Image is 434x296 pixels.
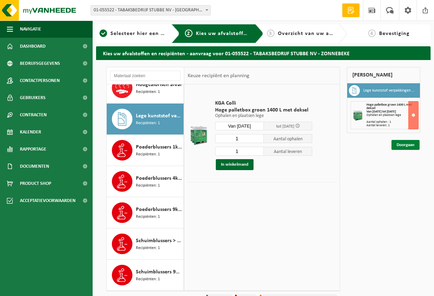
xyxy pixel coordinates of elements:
[136,174,182,182] span: Poederblussers 4kg/6kg
[366,103,412,110] span: Hoge palletbox groen 1400 L met deksel
[368,29,376,37] span: 4
[136,151,160,158] span: Recipiënten: 1
[20,141,46,158] span: Rapportage
[196,31,290,36] span: Kies uw afvalstoffen en recipiënten
[107,72,184,104] button: Hoogcalorisch afval Recipiënten: 1
[136,214,160,220] span: Recipiënten: 1
[136,143,182,151] span: Poederblussers 1kg/2kg
[215,114,312,118] p: Ophalen en plaatsen lege
[110,71,180,81] input: Materiaal zoeken
[20,175,51,192] span: Product Shop
[136,112,182,120] span: Lege kunststof verpakkingen van gevaarlijke stoffen
[136,268,182,276] span: Schuimblussers 9kg/12kg
[136,205,182,214] span: Poederblussers 9kg/12kg
[184,67,253,84] div: Keuze recipiënt en planning
[264,134,313,143] span: Aantal ophalen
[107,197,184,228] button: Poederblussers 9kg/12kg Recipiënten: 1
[20,89,46,106] span: Gebruikers
[99,29,166,38] a: 1Selecteer hier een vestiging
[136,89,160,95] span: Recipiënten: 1
[379,31,410,36] span: Bevestiging
[391,140,420,150] a: Doorgaan
[185,29,192,37] span: 2
[20,106,47,123] span: Contracten
[136,276,160,283] span: Recipiënten: 1
[110,31,185,36] span: Selecteer hier een vestiging
[107,260,184,291] button: Schuimblussers 9kg/12kg Recipiënten: 1
[107,104,184,135] button: Lege kunststof verpakkingen van gevaarlijke stoffen Recipiënten: 1
[136,182,160,189] span: Recipiënten: 1
[91,5,210,15] span: 01-055522 - TABAKSBEDRIJF STUBBE NV - ZONNEBEKE
[20,38,46,55] span: Dashboard
[20,55,60,72] span: Bedrijfsgegevens
[107,166,184,197] button: Poederblussers 4kg/6kg Recipiënten: 1
[366,124,418,127] div: Aantal leveren: 1
[278,31,350,36] span: Overzicht van uw aanvraag
[136,237,182,245] span: Schuimblussers > 12kg
[215,122,264,130] input: Selecteer datum
[20,72,60,89] span: Contactpersonen
[107,228,184,260] button: Schuimblussers > 12kg Recipiënten: 1
[366,120,418,124] div: Aantal ophalen : 1
[136,245,160,251] span: Recipiënten: 1
[264,147,313,156] span: Aantal leveren
[20,123,41,141] span: Kalender
[99,29,107,37] span: 1
[136,81,181,89] span: Hoogcalorisch afval
[20,192,75,209] span: Acceptatievoorwaarden
[267,29,274,37] span: 3
[107,135,184,166] button: Poederblussers 1kg/2kg Recipiënten: 1
[363,85,415,96] h3: Lege kunststof verpakkingen van gevaarlijke stoffen
[216,159,254,170] button: In winkelmand
[366,114,418,117] div: Ophalen en plaatsen lege
[276,124,294,129] span: tot [DATE]
[20,21,41,38] span: Navigatie
[96,46,431,60] h2: Kies uw afvalstoffen en recipiënten - aanvraag voor 01-055522 - TABAKSBEDRIJF STUBBE NV - ZONNEBEKE
[347,67,420,83] div: [PERSON_NAME]
[215,100,312,107] span: KGA Colli
[136,120,160,127] span: Recipiënten: 1
[366,110,396,114] strong: Van [DATE] tot [DATE]
[20,158,49,175] span: Documenten
[91,5,211,15] span: 01-055522 - TABAKSBEDRIJF STUBBE NV - ZONNEBEKE
[215,107,312,114] span: Hoge palletbox groen 1400 L met deksel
